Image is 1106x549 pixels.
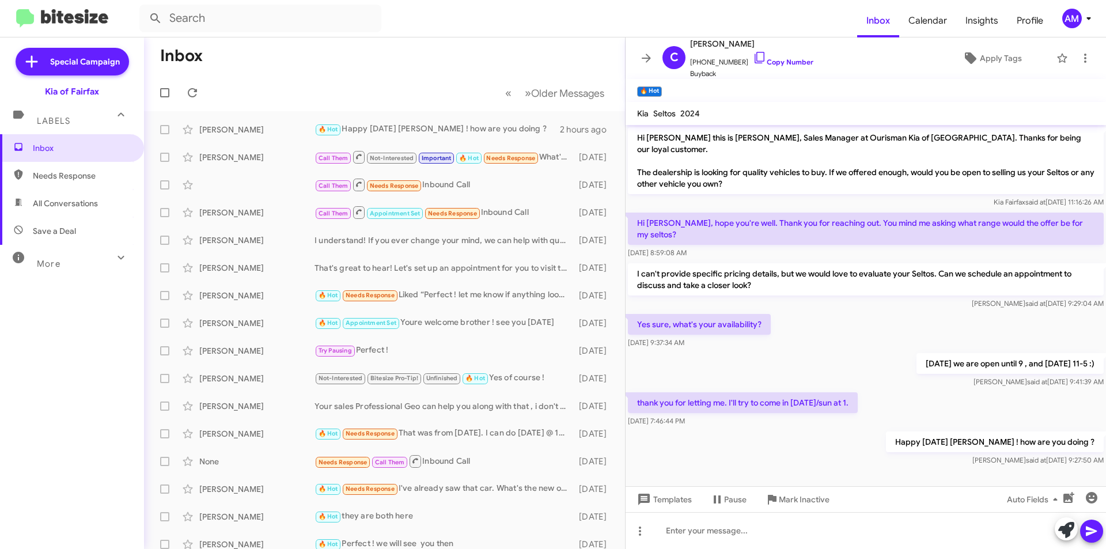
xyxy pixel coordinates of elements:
[499,81,611,105] nav: Page navigation example
[370,154,414,162] span: Not-Interested
[315,262,573,274] div: That's great to hear! Let's set up an appointment for you to visit the dealership and discuss the...
[199,456,315,467] div: None
[974,377,1104,386] span: [PERSON_NAME] [DATE] 9:41:39 AM
[573,373,616,384] div: [DATE]
[426,374,458,382] span: Unfinished
[886,431,1104,452] p: Happy [DATE] [PERSON_NAME] ! how are you doing ?
[670,48,679,67] span: C
[972,299,1104,308] span: [PERSON_NAME] [DATE] 9:29:04 AM
[199,234,315,246] div: [PERSON_NAME]
[199,483,315,495] div: [PERSON_NAME]
[628,248,687,257] span: [DATE] 8:59:08 AM
[199,290,315,301] div: [PERSON_NAME]
[628,263,1104,296] p: I can't provide specific pricing details, but we would love to evaluate your Seltos. Can we sched...
[370,210,421,217] span: Appointment Set
[319,347,352,354] span: Try Pausing
[1026,456,1046,464] span: said at
[319,459,368,466] span: Needs Response
[319,374,363,382] span: Not-Interested
[690,68,813,79] span: Buyback
[346,430,395,437] span: Needs Response
[573,483,616,495] div: [DATE]
[199,207,315,218] div: [PERSON_NAME]
[573,262,616,274] div: [DATE]
[1025,198,1046,206] span: said at
[199,511,315,523] div: [PERSON_NAME]
[319,485,338,493] span: 🔥 Hot
[315,400,573,412] div: Your sales Professional Geo can help you along with that , i don't discuss the pricing
[199,373,315,384] div: [PERSON_NAME]
[1027,377,1047,386] span: said at
[916,353,1104,374] p: [DATE] we are open until 9 , and [DATE] 11-5 :)
[498,81,518,105] button: Previous
[628,417,685,425] span: [DATE] 7:46:44 PM
[375,459,405,466] span: Call Them
[459,154,479,162] span: 🔥 Hot
[628,314,771,335] p: Yes sure, what's your availability?
[346,485,395,493] span: Needs Response
[319,182,349,190] span: Call Them
[653,108,676,119] span: Seltos
[637,86,662,97] small: 🔥 Hot
[37,116,70,126] span: Labels
[1052,9,1093,28] button: AM
[857,4,899,37] a: Inbox
[319,513,338,520] span: 🔥 Hot
[319,291,338,299] span: 🔥 Hot
[1007,4,1052,37] a: Profile
[626,489,701,510] button: Templates
[994,198,1104,206] span: Kia Fairfax [DATE] 11:16:26 AM
[315,150,573,164] div: What's your address?
[690,37,813,51] span: [PERSON_NAME]
[531,87,604,100] span: Older Messages
[899,4,956,37] a: Calendar
[573,428,616,440] div: [DATE]
[980,48,1022,69] span: Apply Tags
[319,210,349,217] span: Call Them
[315,344,573,357] div: Perfect !
[45,86,99,97] div: Kia of Fairfax
[315,510,573,523] div: they are both here
[573,152,616,163] div: [DATE]
[573,456,616,467] div: [DATE]
[199,262,315,274] div: [PERSON_NAME]
[315,482,573,495] div: I've already saw that car. What's the new offer?
[486,154,535,162] span: Needs Response
[573,400,616,412] div: [DATE]
[518,81,611,105] button: Next
[370,182,419,190] span: Needs Response
[573,345,616,357] div: [DATE]
[972,456,1104,464] span: [PERSON_NAME] [DATE] 9:27:50 AM
[525,86,531,100] span: »
[637,108,649,119] span: Kia
[315,177,573,192] div: Inbound Call
[573,207,616,218] div: [DATE]
[346,319,396,327] span: Appointment Set
[628,338,684,347] span: [DATE] 9:37:34 AM
[422,154,452,162] span: Important
[573,290,616,301] div: [DATE]
[33,170,131,181] span: Needs Response
[319,126,338,133] span: 🔥 Hot
[33,142,131,154] span: Inbox
[956,4,1007,37] a: Insights
[573,179,616,191] div: [DATE]
[1025,299,1046,308] span: said at
[635,489,692,510] span: Templates
[998,489,1071,510] button: Auto Fields
[573,317,616,329] div: [DATE]
[628,213,1104,245] p: Hi [PERSON_NAME], hope you're well. Thank you for reaching out. You mind me asking what range wou...
[315,123,560,136] div: Happy [DATE] [PERSON_NAME] ! how are you doing ?
[319,154,349,162] span: Call Them
[199,124,315,135] div: [PERSON_NAME]
[346,291,395,299] span: Needs Response
[315,234,573,246] div: I understand! If you ever change your mind, we can help with questions or set up a visit to explo...
[139,5,381,32] input: Search
[16,48,129,75] a: Special Campaign
[1062,9,1082,28] div: AM
[779,489,829,510] span: Mark Inactive
[315,427,573,440] div: That was from [DATE]. I can do [DATE] @ 11, if that is what you're pitching. Tnx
